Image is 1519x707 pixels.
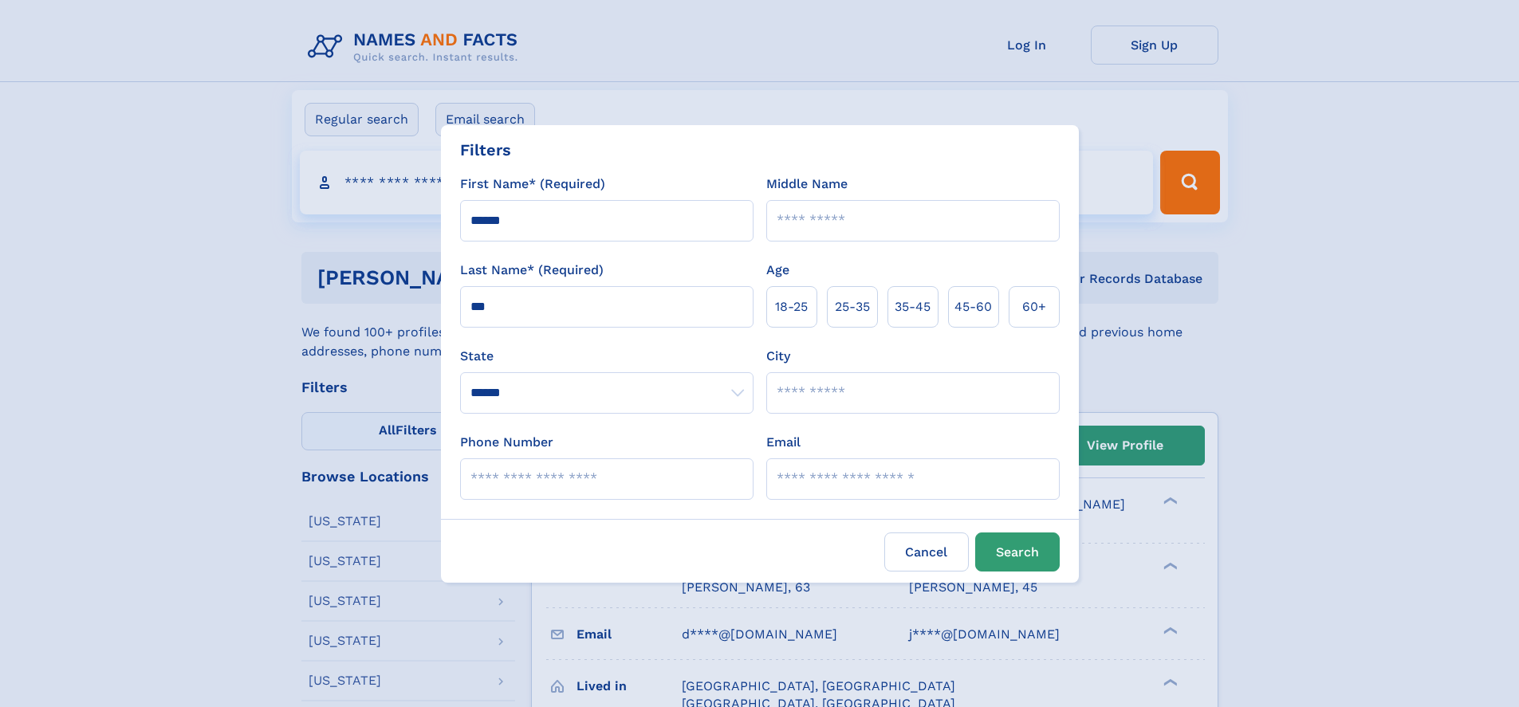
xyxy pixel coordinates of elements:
[835,297,870,316] span: 25‑35
[766,347,790,366] label: City
[1022,297,1046,316] span: 60+
[766,433,801,452] label: Email
[766,175,848,194] label: Middle Name
[954,297,992,316] span: 45‑60
[766,261,789,280] label: Age
[460,261,604,280] label: Last Name* (Required)
[895,297,931,316] span: 35‑45
[460,433,553,452] label: Phone Number
[975,532,1060,571] button: Search
[460,347,754,366] label: State
[775,297,808,316] span: 18‑25
[460,175,605,194] label: First Name* (Required)
[884,532,969,571] label: Cancel
[460,138,511,162] div: Filters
